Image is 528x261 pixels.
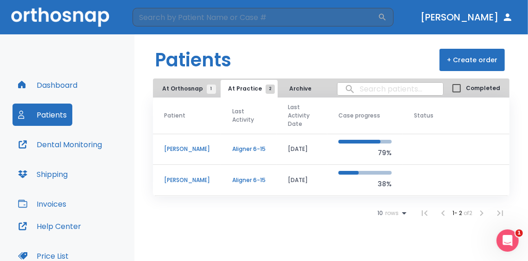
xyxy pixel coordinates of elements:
button: + Create order [439,49,505,71]
span: rows [383,210,399,216]
span: Last Activity [232,107,266,124]
p: Aligner 6-15 [232,145,266,153]
span: Status [414,111,433,120]
img: Orthosnap [11,7,109,26]
p: Aligner 6-15 [232,176,266,184]
button: Patients [13,104,72,126]
button: [PERSON_NAME] [417,9,517,26]
span: Last Activity Date [288,103,310,128]
div: tabs [155,80,311,98]
button: Archived [280,80,326,98]
span: 1 [207,85,216,94]
input: Search by Patient Name or Case # [133,8,378,26]
button: Dashboard [13,74,83,96]
span: 10 [377,210,383,216]
h1: Patients [155,46,231,74]
p: [PERSON_NAME] [164,176,210,184]
iframe: Intercom live chat [496,229,519,252]
button: Shipping [13,163,73,185]
p: [PERSON_NAME] [164,145,210,153]
button: Help Center [13,215,87,237]
span: 2 [266,85,275,94]
p: 79% [338,147,392,158]
span: Patient [164,111,185,120]
span: Completed [466,84,500,92]
span: 1 [515,229,523,237]
span: At Orthosnap [162,85,211,93]
td: [DATE] [277,165,327,196]
span: At Practice [228,85,270,93]
button: Dental Monitoring [13,133,108,156]
span: 1 - 2 [452,209,464,217]
button: Invoices [13,193,72,215]
input: search [337,80,443,98]
p: 38% [338,178,392,189]
span: of 2 [464,209,472,217]
td: [DATE] [277,134,327,165]
span: Case progress [338,111,380,120]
